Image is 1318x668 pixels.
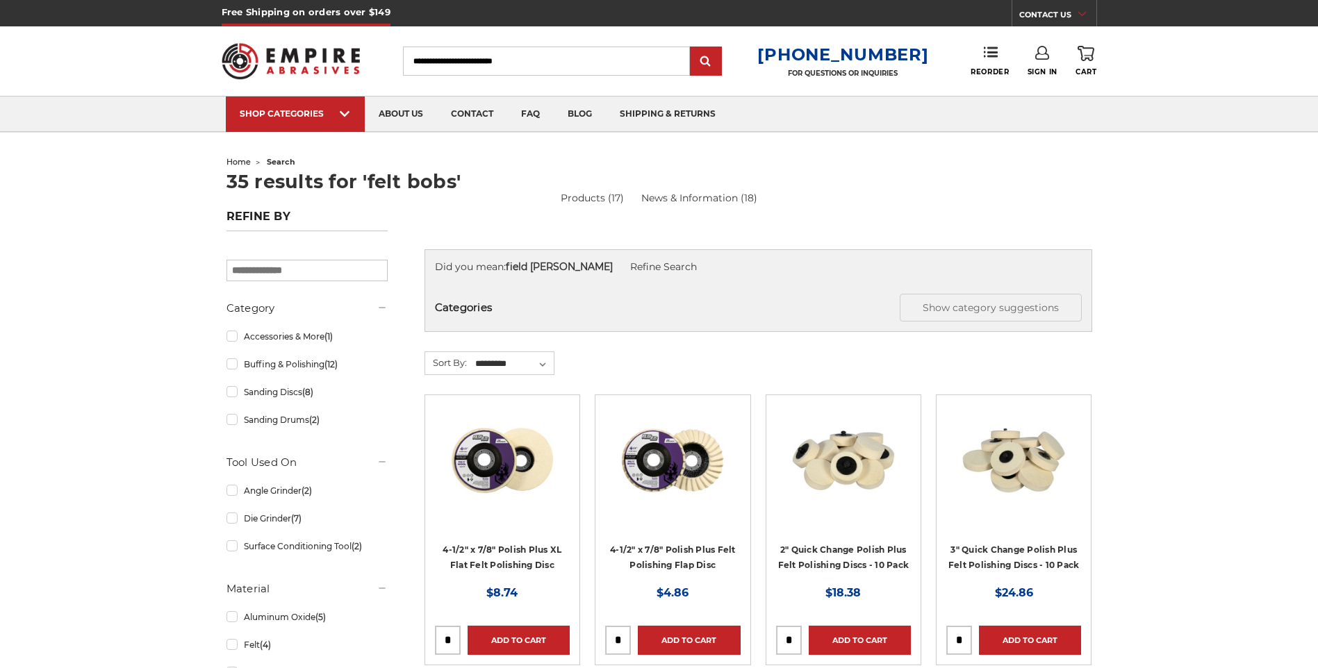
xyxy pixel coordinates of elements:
[1076,67,1096,76] span: Cart
[638,626,740,655] a: Add to Cart
[222,34,361,88] img: Empire Abrasives
[324,331,333,342] span: (1)
[437,97,507,132] a: contact
[226,324,388,349] a: Accessories & More(1)
[900,294,1082,322] button: Show category suggestions
[226,172,1092,191] h1: 35 results for 'felt bobs'
[267,157,295,167] span: search
[302,485,312,496] span: (2)
[468,626,570,655] a: Add to Cart
[260,640,271,650] span: (4)
[507,97,554,132] a: faq
[226,581,388,597] h5: Material
[425,352,467,373] label: Sort By:
[486,586,518,599] span: $8.74
[226,633,388,657] a: Felt(4)
[473,353,554,374] select: Sort By:
[324,359,338,369] span: (12)
[657,586,689,599] span: $4.86
[610,544,736,571] a: 4-1/2" x 7/8" Polish Plus Felt Polishing Flap Disc
[435,260,1082,274] div: Did you mean:
[825,586,861,599] span: $18.38
[946,405,1081,540] a: 3 inch polishing felt roloc discs
[692,48,720,76] input: Submit
[226,454,388,471] h5: Tool Used On
[226,478,388,503] a: Angle Grinder(2)
[352,541,362,551] span: (2)
[948,544,1080,571] a: 3" Quick Change Polish Plus Felt Polishing Discs - 10 Pack
[226,157,251,167] a: home
[641,191,757,206] a: News & Information (18)
[958,405,1069,516] img: 3 inch polishing felt roloc discs
[435,294,1082,322] h5: Categories
[630,260,697,273] a: Refine Search
[226,534,388,558] a: Surface Conditioning Tool(2)
[995,586,1033,599] span: $24.86
[226,408,388,432] a: Sanding Drums(2)
[1076,46,1096,76] a: Cart
[788,405,899,516] img: 2" Roloc Polishing Felt Discs
[606,97,730,132] a: shipping & returns
[226,300,388,317] h5: Category
[1019,7,1096,26] a: CONTACT US
[809,626,911,655] a: Add to Cart
[226,380,388,404] a: Sanding Discs(8)
[443,544,561,571] a: 4-1/2" x 7/8" Polish Plus XL Flat Felt Polishing Disc
[291,513,302,524] span: (7)
[506,260,613,273] strong: field [PERSON_NAME]
[315,612,326,622] span: (5)
[1028,67,1057,76] span: Sign In
[778,544,909,571] a: 2" Quick Change Polish Plus Felt Polishing Discs - 10 Pack
[226,605,388,629] a: Aluminum Oxide(5)
[226,352,388,376] a: Buffing & Polishing(12)
[979,626,1081,655] a: Add to Cart
[971,67,1009,76] span: Reorder
[617,405,728,516] img: buffing and polishing felt flap disc
[435,405,570,540] a: 4.5 inch extra thick felt disc
[605,405,740,540] a: buffing and polishing felt flap disc
[309,415,320,425] span: (2)
[365,97,437,132] a: about us
[240,108,351,119] div: SHOP CATEGORIES
[554,97,606,132] a: blog
[226,506,388,531] a: Die Grinder(7)
[447,405,558,516] img: 4.5 inch extra thick felt disc
[226,210,388,231] h5: Refine by
[302,387,313,397] span: (8)
[757,69,928,78] p: FOR QUESTIONS OR INQUIRIES
[776,405,911,540] a: 2" Roloc Polishing Felt Discs
[757,44,928,65] a: [PHONE_NUMBER]
[971,46,1009,76] a: Reorder
[561,191,624,206] a: Products (17)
